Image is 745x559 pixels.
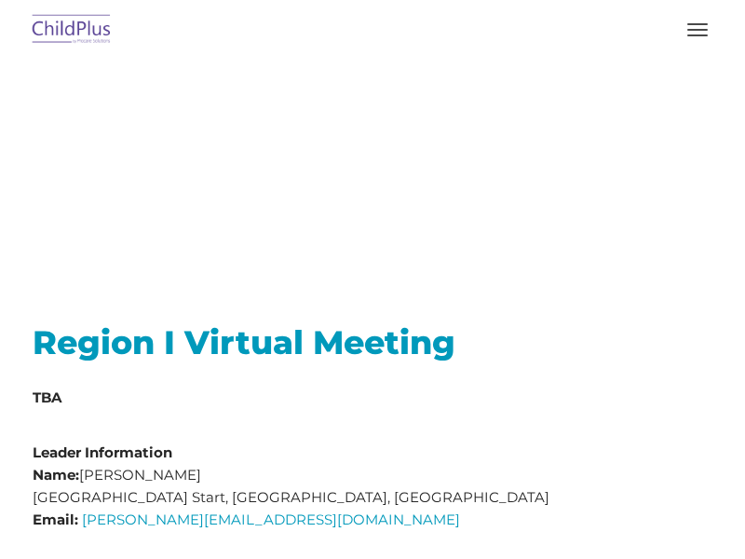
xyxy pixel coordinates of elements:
span: Region I [33,111,237,168]
strong: Email: [33,511,78,528]
img: ChildPlus by Procare Solutions [28,8,115,52]
span: [US_STATE], [GEOGRAPHIC_DATA], [US_STATE], [US_STATE], [US_STATE], [US_STATE] [33,184,618,235]
h2: Region I Virtual Meeting [33,321,712,363]
strong: TBA [33,389,61,406]
p: [PERSON_NAME] [GEOGRAPHIC_DATA] Start, [GEOGRAPHIC_DATA], [GEOGRAPHIC_DATA] [33,442,712,531]
strong: Leader Information Name: [33,443,172,484]
a: [PERSON_NAME][EMAIL_ADDRESS][DOMAIN_NAME] [82,511,460,528]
